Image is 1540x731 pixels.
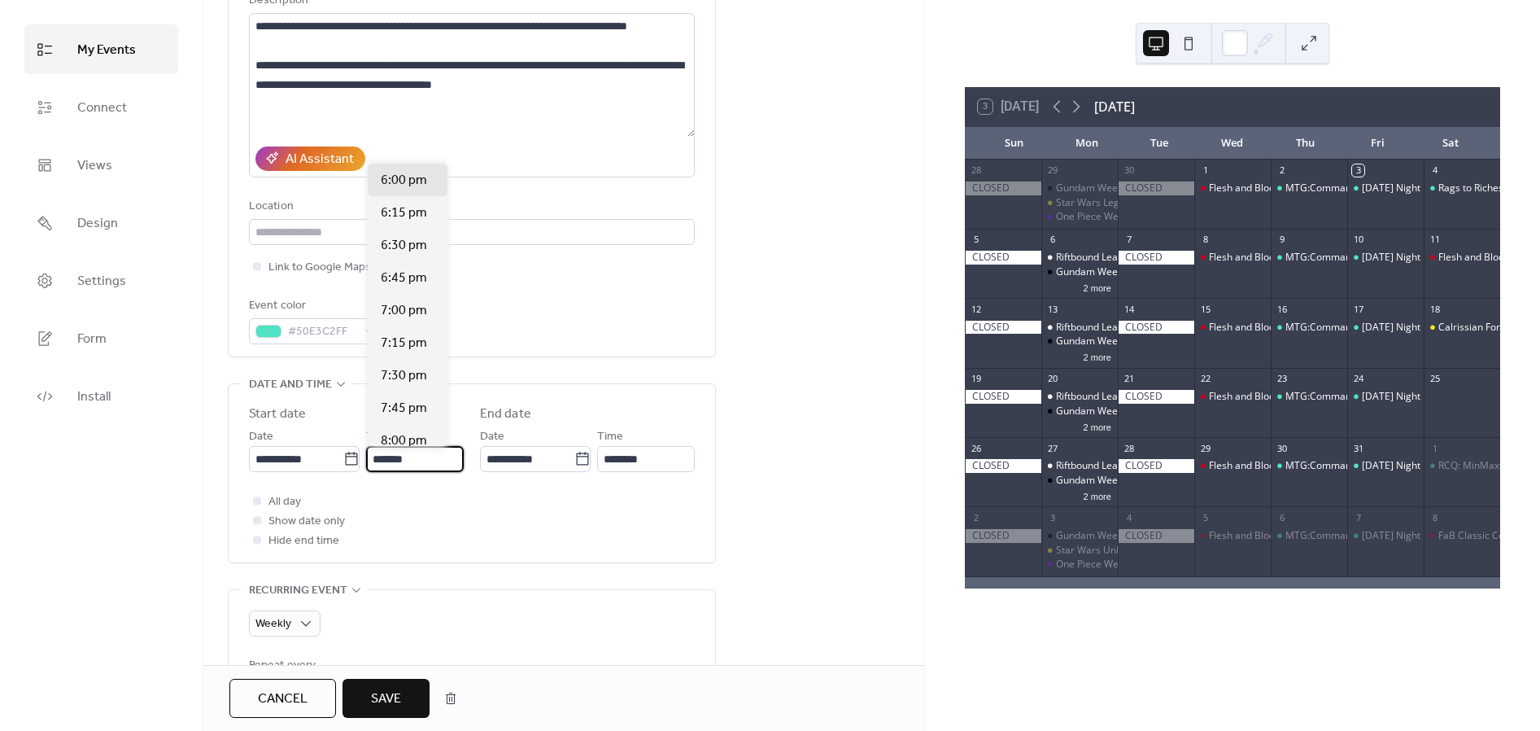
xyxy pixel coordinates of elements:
[1429,442,1441,454] div: 1
[268,512,345,532] span: Show date only
[255,147,365,171] button: AI Assistant
[1276,303,1288,315] div: 16
[1118,182,1194,195] div: CLOSED
[1056,390,1188,404] div: Riftbound Learn to Play Event
[1276,442,1288,454] div: 30
[480,405,531,424] div: End date
[1056,251,1188,265] div: Riftbound Learn to Play Event
[970,164,982,177] div: 28
[1194,390,1271,404] div: Flesh and Blood Armory Night
[1041,558,1118,571] div: One Piece Weekly Event
[77,211,118,236] span: Design
[24,371,178,421] a: Install
[1123,164,1135,177] div: 30
[381,236,427,256] span: 6:30 pm
[1352,373,1364,385] div: 24
[1077,349,1118,363] button: 2 more
[1276,164,1288,177] div: 2
[1209,390,1344,404] div: Flesh and Blood Armory Night
[1209,459,1344,473] div: Flesh and Blood Armory Night
[1056,459,1188,473] div: Riftbound Learn to Play Event
[249,656,373,676] div: Repeat every
[24,198,178,247] a: Design
[249,375,332,395] span: Date and time
[1347,321,1424,335] div: Friday Night Magic - Modern
[1123,511,1135,523] div: 4
[77,153,112,178] span: Views
[268,532,339,551] span: Hide end time
[342,679,430,718] button: Save
[1285,390,1401,404] div: MTG:Commander [DATE]
[1209,251,1344,265] div: Flesh and Blood Armory Night
[1041,182,1118,195] div: Gundam Weekly Event
[381,301,427,321] span: 7:00 pm
[24,82,178,132] a: Connect
[1123,442,1135,454] div: 28
[1118,251,1194,265] div: CLOSED
[1209,529,1344,543] div: Flesh and Blood Armory Night
[1118,390,1194,404] div: CLOSED
[965,529,1041,543] div: CLOSED
[1269,127,1342,160] div: Thu
[1123,127,1196,160] div: Tue
[1429,511,1441,523] div: 8
[1347,529,1424,543] div: Friday Night Magic - Modern
[255,613,291,635] span: Weekly
[1199,511,1211,523] div: 5
[1123,373,1135,385] div: 21
[1041,529,1118,543] div: Gundam Weekly Event
[1056,474,1158,488] div: Gundam Weekly Event
[1276,234,1288,246] div: 9
[1056,265,1158,279] div: Gundam Weekly Event
[1194,529,1271,543] div: Flesh and Blood Armory Night
[371,689,401,709] span: Save
[965,182,1041,195] div: CLOSED
[1276,373,1288,385] div: 23
[268,492,301,512] span: All day
[1429,373,1441,385] div: 25
[1199,164,1211,177] div: 1
[1271,321,1347,335] div: MTG:Commander Thursday
[1362,459,1494,473] div: [DATE] Night Magic - Modern
[1194,459,1271,473] div: Flesh and Blood Armory Night
[1046,511,1058,523] div: 3
[1271,529,1347,543] div: MTG:Commander Thursday
[1041,474,1118,488] div: Gundam Weekly Event
[1196,127,1268,160] div: Wed
[286,150,354,169] div: AI Assistant
[965,321,1041,335] div: CLOSED
[1041,390,1118,404] div: Riftbound Learn to Play Event
[1046,442,1058,454] div: 27
[1271,390,1347,404] div: MTG:Commander Thursday
[970,442,982,454] div: 26
[77,37,136,63] span: My Events
[77,326,107,352] span: Form
[1271,251,1347,265] div: MTG:Commander Thursday
[1424,321,1500,335] div: Calrissian Fortune Carbonite Draft October 18th, 12:00PM
[268,258,371,278] span: Link to Google Maps
[1271,182,1347,195] div: MTG:Commander Thursday
[229,679,336,718] button: Cancel
[77,95,127,120] span: Connect
[1352,234,1364,246] div: 10
[24,313,178,363] a: Form
[1041,251,1118,265] div: Riftbound Learn to Play Event
[1285,321,1401,335] div: MTG:Commander [DATE]
[1429,303,1441,315] div: 18
[1209,321,1344,335] div: Flesh and Blood Armory Night
[1199,234,1211,246] div: 8
[249,405,306,424] div: Start date
[970,511,982,523] div: 2
[1347,182,1424,195] div: Friday Night Magic - Modern
[288,322,356,342] span: #50E3C2FF
[1429,234,1441,246] div: 11
[1199,303,1211,315] div: 15
[1352,303,1364,315] div: 17
[1041,321,1118,335] div: Riftbound Learn to Play Event
[1415,127,1487,160] div: Sat
[978,127,1050,160] div: Sun
[965,251,1041,265] div: CLOSED
[1352,511,1364,523] div: 7
[1118,529,1194,543] div: CLOSED
[1041,459,1118,473] div: Riftbound Learn to Play Event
